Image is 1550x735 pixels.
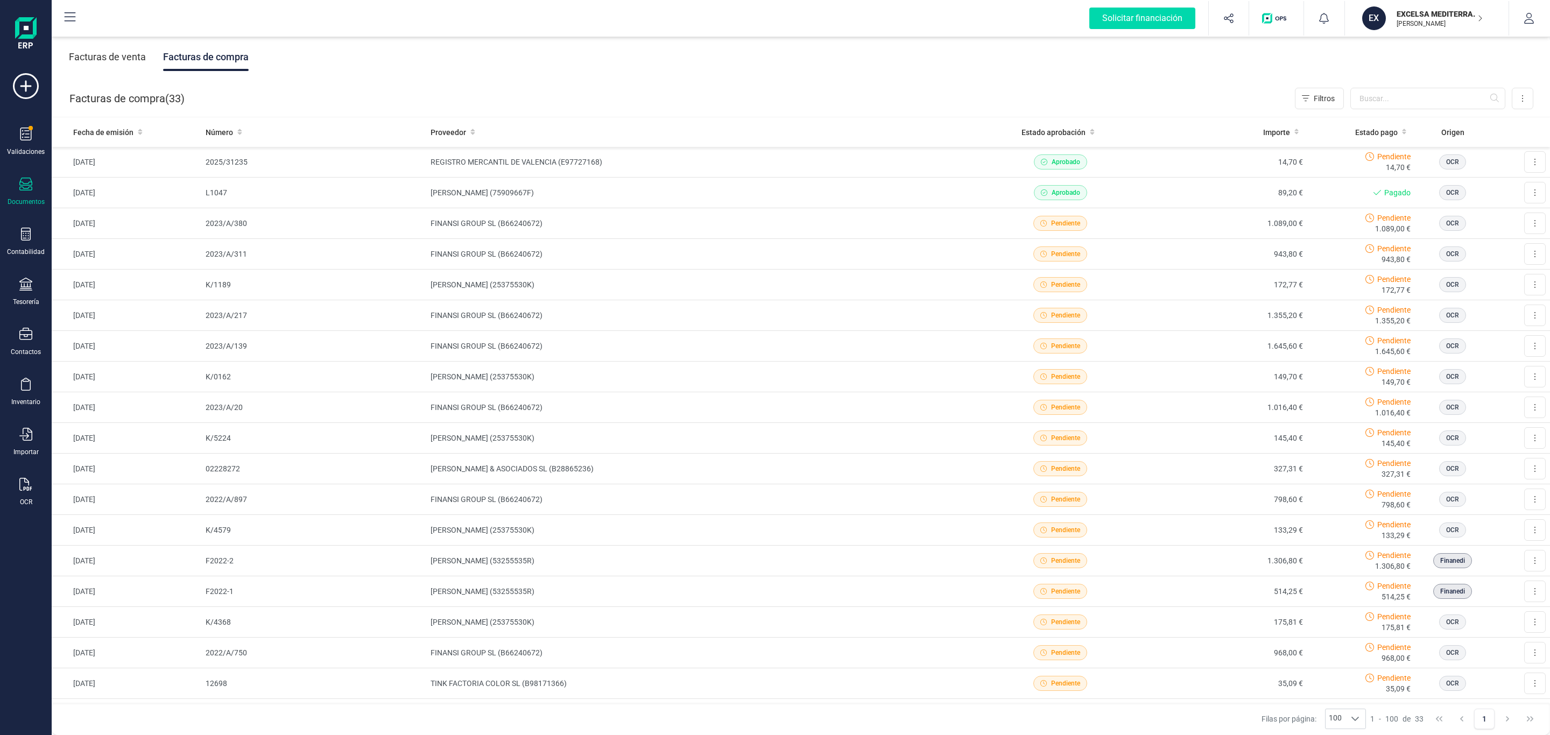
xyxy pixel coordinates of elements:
[1143,147,1307,178] td: 14,70 €
[1377,335,1411,346] span: Pendiente
[1143,484,1307,515] td: 798,60 €
[1051,310,1080,320] span: Pendiente
[1384,187,1411,198] span: Pagado
[52,515,201,546] td: [DATE]
[52,270,201,300] td: [DATE]
[1355,127,1398,138] span: Estado pago
[1446,157,1459,167] span: OCR
[1377,581,1411,591] span: Pendiente
[1051,556,1080,566] span: Pendiente
[1051,617,1080,627] span: Pendiente
[1143,178,1307,208] td: 89,20 €
[426,638,978,668] td: FINANSI GROUP SL (B66240672)
[1314,93,1335,104] span: Filtros
[426,454,978,484] td: [PERSON_NAME] & ASOCIADOS SL (B28865236)
[426,178,978,208] td: [PERSON_NAME] (75909667F)
[1377,366,1411,377] span: Pendiente
[1382,469,1411,479] span: 327,31 €
[1377,243,1411,254] span: Pendiente
[52,392,201,423] td: [DATE]
[201,208,426,239] td: 2023/A/380
[11,348,41,356] div: Contactos
[426,515,978,546] td: [PERSON_NAME] (25375530K)
[1370,713,1375,724] span: 1
[1375,223,1411,234] span: 1.089,00 €
[52,638,201,668] td: [DATE]
[431,127,466,138] span: Proveedor
[1446,218,1459,228] span: OCR
[7,147,45,156] div: Validaciones
[201,515,426,546] td: K/4579
[1446,188,1459,197] span: OCR
[201,147,426,178] td: 2025/31235
[69,88,185,109] div: Facturas de compra ( )
[1446,310,1459,320] span: OCR
[426,147,978,178] td: REGISTRO MERCANTIL DE VALENCIA (E97727168)
[426,300,978,331] td: FINANSI GROUP SL (B66240672)
[1429,709,1449,729] button: First Page
[1377,519,1411,530] span: Pendiente
[1143,331,1307,362] td: 1.645,60 €
[1382,591,1411,602] span: 514,25 €
[1446,464,1459,473] span: OCR
[1377,305,1411,315] span: Pendiente
[426,362,978,392] td: [PERSON_NAME] (25375530K)
[1403,713,1411,724] span: de
[1051,586,1080,596] span: Pendiente
[7,248,45,256] div: Contabilidad
[1377,274,1411,285] span: Pendiente
[1358,1,1496,36] button: EXEXCELSA MEDITERRANEA SL[PERSON_NAME]
[426,331,978,362] td: FINANSI GROUP SL (B66240672)
[52,147,201,178] td: [DATE]
[1440,586,1465,596] span: Finanedi
[1143,668,1307,699] td: 35,09 €
[201,392,426,423] td: 2023/A/20
[1143,699,1307,730] td: 532,40 €
[1446,525,1459,535] span: OCR
[201,546,426,576] td: F2022-2
[1377,550,1411,561] span: Pendiente
[1051,249,1080,259] span: Pendiente
[1051,525,1080,535] span: Pendiente
[73,127,133,138] span: Fecha de emisión
[1446,341,1459,351] span: OCR
[1377,151,1411,162] span: Pendiente
[1051,648,1080,658] span: Pendiente
[1382,653,1411,663] span: 968,00 €
[426,270,978,300] td: [PERSON_NAME] (25375530K)
[426,699,978,730] td: FINANSI GROUP SL (B66240672)
[1382,377,1411,387] span: 149,70 €
[1052,157,1080,167] span: Aprobado
[1446,617,1459,627] span: OCR
[1377,489,1411,499] span: Pendiente
[1051,402,1080,412] span: Pendiente
[1143,423,1307,454] td: 145,40 €
[52,178,201,208] td: [DATE]
[52,208,201,239] td: [DATE]
[426,484,978,515] td: FINANSI GROUP SL (B66240672)
[1375,407,1411,418] span: 1.016,40 €
[1386,683,1411,694] span: 35,09 €
[1377,458,1411,469] span: Pendiente
[1446,249,1459,259] span: OCR
[1382,254,1411,265] span: 943,80 €
[20,498,32,506] div: OCR
[1382,285,1411,295] span: 172,77 €
[1377,397,1411,407] span: Pendiente
[1382,438,1411,449] span: 145,40 €
[1415,713,1424,724] span: 33
[1051,218,1080,228] span: Pendiente
[52,362,201,392] td: [DATE]
[1143,454,1307,484] td: 327,31 €
[1377,213,1411,223] span: Pendiente
[1143,576,1307,607] td: 514,25 €
[1143,208,1307,239] td: 1.089,00 €
[201,300,426,331] td: 2023/A/217
[1143,392,1307,423] td: 1.016,40 €
[52,300,201,331] td: [DATE]
[1377,673,1411,683] span: Pendiente
[1051,280,1080,289] span: Pendiente
[1441,127,1464,138] span: Origen
[1370,713,1424,724] div: -
[69,43,146,71] div: Facturas de venta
